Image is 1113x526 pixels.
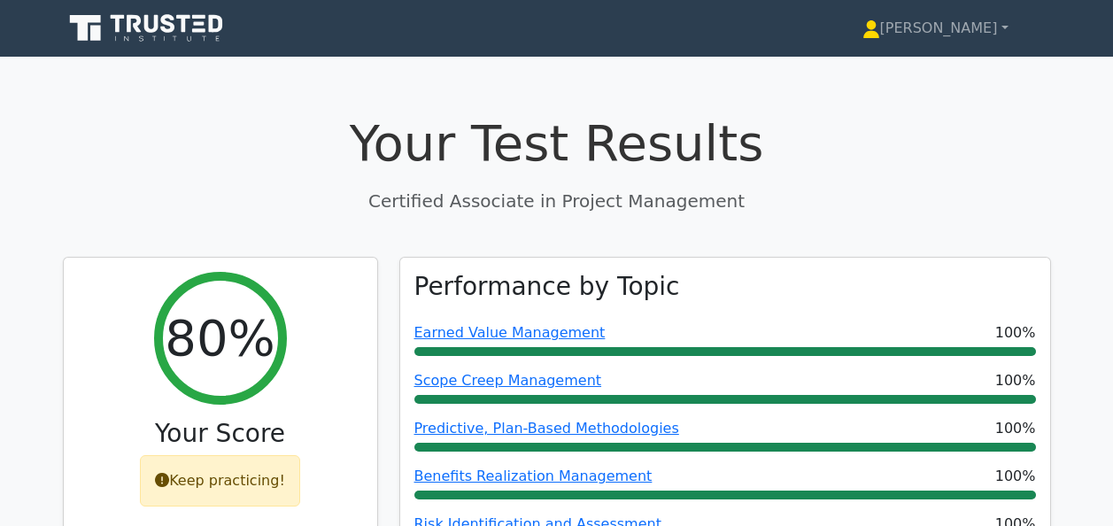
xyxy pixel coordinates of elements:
span: 100% [995,418,1036,439]
h3: Performance by Topic [414,272,680,302]
p: Certified Associate in Project Management [63,188,1051,214]
span: 100% [995,370,1036,391]
a: [PERSON_NAME] [820,11,1051,46]
span: 100% [995,466,1036,487]
h2: 80% [165,308,274,367]
div: Keep practicing! [140,455,300,507]
a: Scope Creep Management [414,372,602,389]
h3: Your Score [78,419,363,449]
a: Benefits Realization Management [414,468,653,484]
span: 100% [995,322,1036,344]
a: Predictive, Plan-Based Methodologies [414,420,679,437]
a: Earned Value Management [414,324,606,341]
h1: Your Test Results [63,113,1051,173]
